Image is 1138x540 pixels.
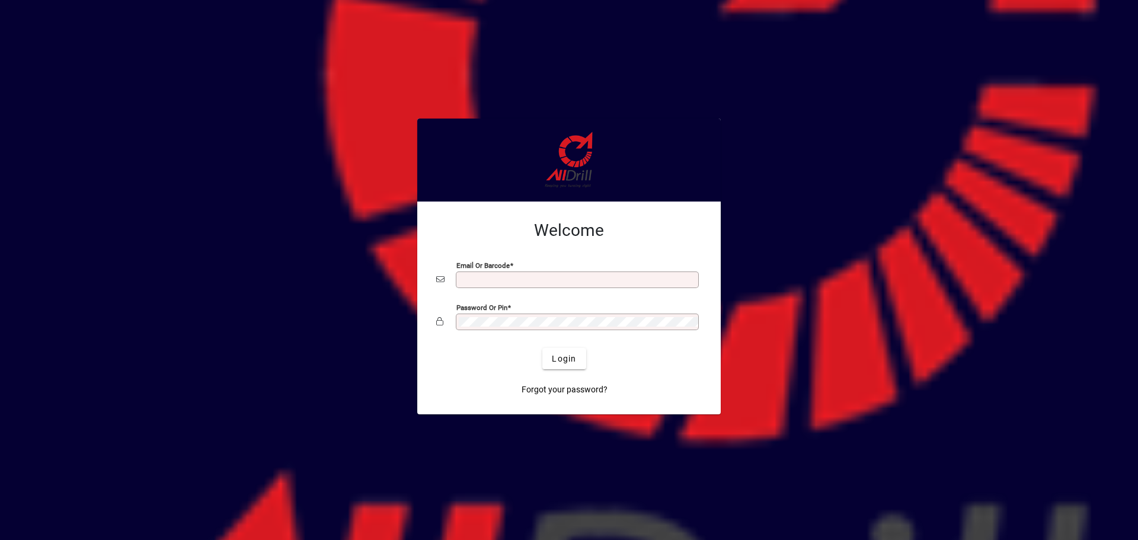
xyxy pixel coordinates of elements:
mat-label: Email or Barcode [456,261,510,270]
h2: Welcome [436,221,702,241]
button: Login [542,348,586,369]
span: Login [552,353,576,365]
span: Forgot your password? [522,384,608,396]
mat-label: Password or Pin [456,303,507,312]
a: Forgot your password? [517,379,612,400]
